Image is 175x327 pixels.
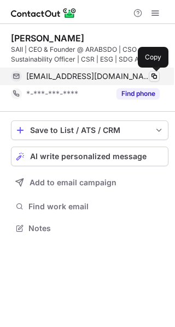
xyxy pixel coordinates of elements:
div: Save to List / ATS / CRM [30,126,149,135]
img: ContactOut v5.3.10 [11,7,77,20]
button: AI write personalized message [11,147,168,166]
button: Reveal Button [116,88,160,99]
button: Notes [11,221,168,236]
div: [PERSON_NAME] [11,33,84,44]
button: Find work email [11,199,168,214]
span: Notes [28,223,164,233]
button: save-profile-one-click [11,120,168,140]
span: AI write personalized message [30,152,147,161]
div: SAII | CEO & Founder @ ARABSDO | CSO Sustainability Officer | CSR | ESG | SDG Accreditor IBSDO | ... [11,45,168,64]
span: [EMAIL_ADDRESS][DOMAIN_NAME] [26,71,151,81]
span: Add to email campaign [30,178,116,187]
span: Find work email [28,202,164,211]
button: Add to email campaign [11,173,168,192]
